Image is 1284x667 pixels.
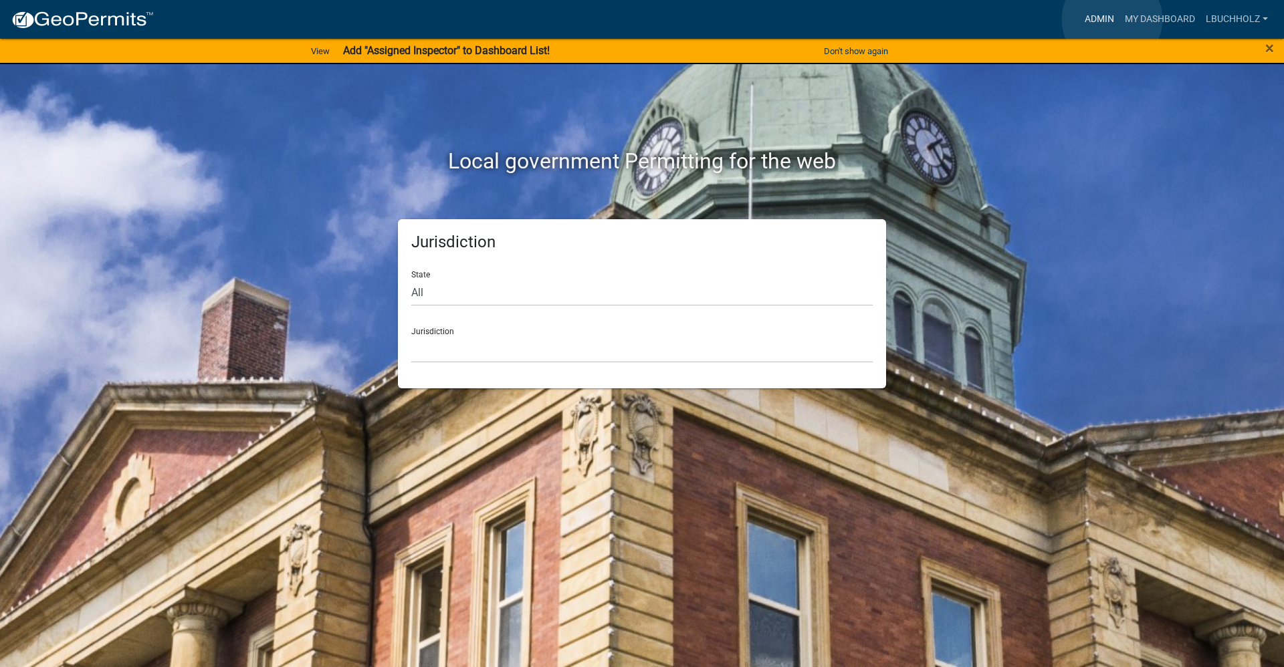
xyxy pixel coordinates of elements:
h5: Jurisdiction [411,233,873,252]
span: × [1265,39,1274,57]
button: Close [1265,40,1274,56]
a: View [306,40,335,62]
a: lbuchholz [1200,7,1273,32]
a: My Dashboard [1119,7,1200,32]
h2: Local government Permitting for the web [271,148,1013,174]
a: Admin [1079,7,1119,32]
strong: Add "Assigned Inspector" to Dashboard List! [343,44,550,57]
button: Don't show again [819,40,893,62]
